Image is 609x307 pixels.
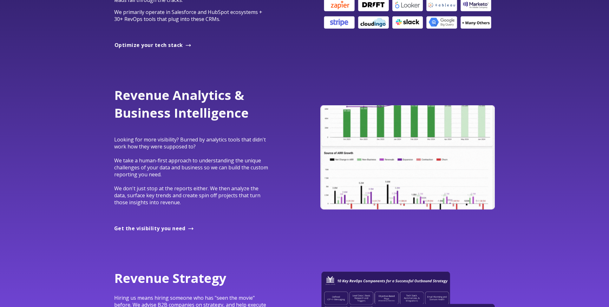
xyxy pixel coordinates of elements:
[114,269,226,287] span: Revenue Strategy
[114,86,249,121] span: Revenue Analytics & Business Intelligence
[114,226,194,232] a: Get the visibility you need
[320,105,495,210] img: Looker Demo Environment
[114,136,268,206] span: Looking for more visibility? Burned by analytics tools that didn't work how they were supposed to...
[115,42,183,49] span: Optimize your tech stack
[114,225,186,232] span: Get the visibility you need
[114,42,192,49] a: Optimize your tech stack
[114,9,262,23] span: We primarily operate in Salesforce and HubSpot ecosystems + 30+ RevOps tools that plug into these...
